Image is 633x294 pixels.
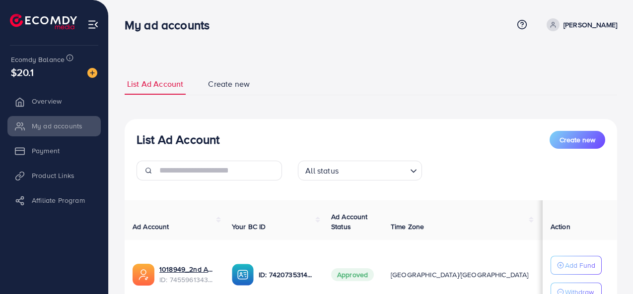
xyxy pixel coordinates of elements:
[550,131,605,149] button: Create new
[551,256,602,275] button: Add Fund
[563,19,617,31] p: [PERSON_NAME]
[208,78,250,90] span: Create new
[127,78,183,90] span: List Ad Account
[159,264,216,285] div: <span class='underline'>1018949_2nd Ad Account_1735976294604</span></br>7455961343292669969
[565,259,595,271] p: Add Fund
[543,18,617,31] a: [PERSON_NAME]
[303,164,341,178] span: All status
[259,269,315,281] p: ID: 7420735314844663825
[11,55,65,64] span: Ecomdy Balance
[391,270,529,280] span: [GEOGRAPHIC_DATA]/[GEOGRAPHIC_DATA]
[87,19,99,30] img: menu
[159,264,216,274] a: 1018949_2nd Ad Account_1735976294604
[331,212,368,232] span: Ad Account Status
[232,222,266,232] span: Your BC ID
[125,18,217,32] h3: My ad accounts
[133,264,154,286] img: ic-ads-acc.e4c84228.svg
[10,14,77,29] img: logo
[232,264,254,286] img: ic-ba-acc.ded83a64.svg
[342,162,406,178] input: Search for option
[137,132,219,147] h3: List Ad Account
[133,222,169,232] span: Ad Account
[331,268,374,281] span: Approved
[87,68,97,78] img: image
[159,275,216,285] span: ID: 7455961343292669969
[11,65,34,79] span: $20.1
[298,161,422,180] div: Search for option
[391,222,424,232] span: Time Zone
[551,222,570,232] span: Action
[560,135,595,145] span: Create new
